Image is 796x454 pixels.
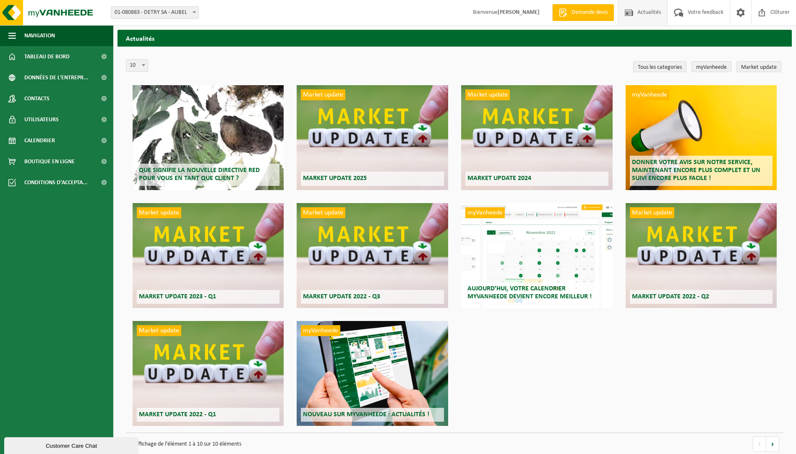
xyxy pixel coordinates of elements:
[111,7,198,18] span: 01-080883 - DETRY SA - AUBEL
[24,67,89,88] span: Données de l'entrepr...
[24,46,70,67] span: Tableau de bord
[133,321,284,426] a: Market update Market update 2022 - Q1
[552,4,614,21] a: Demande devis
[569,8,610,17] span: Demande devis
[766,436,779,452] a: volgende
[630,207,674,218] span: Market update
[461,85,612,190] a: Market update Market update 2024
[297,203,448,308] a: Market update Market update 2022 - Q3
[24,88,50,109] span: Contacts
[632,293,709,300] span: Market update 2022 - Q2
[467,285,592,300] span: Aujourd’hui, votre calendrier myVanheede devient encore meilleur !
[753,436,766,452] a: vorige
[498,9,540,16] strong: [PERSON_NAME]
[303,175,367,182] span: Market update 2025
[297,85,448,190] a: Market update Market update 2025
[126,59,148,72] span: 10
[633,61,686,72] a: Tous les categories
[137,207,181,218] span: Market update
[139,411,216,418] span: Market update 2022 - Q1
[24,25,55,46] span: Navigation
[301,207,345,218] span: Market update
[117,30,792,46] h2: Actualités
[111,6,199,19] span: 01-080883 - DETRY SA - AUBEL
[303,411,429,418] span: Nouveau sur myVanheede : Actualités !
[24,151,75,172] span: Boutique en ligne
[461,203,612,308] a: myVanheede Aujourd’hui, votre calendrier myVanheede devient encore meilleur !
[24,172,88,193] span: Conditions d'accepta...
[467,175,531,182] span: Market update 2024
[297,321,448,426] a: myVanheede Nouveau sur myVanheede : Actualités !
[736,61,781,72] a: Market update
[130,437,744,451] p: Affichage de l'élément 1 à 10 sur 10 éléments
[465,207,505,218] span: myVanheede
[692,61,731,72] a: myVanheede
[632,159,760,182] span: Donner votre avis sur notre service, maintenant encore plus complet et un suivi encore plus facile !
[126,60,148,71] span: 10
[24,130,55,151] span: Calendrier
[139,293,216,300] span: Market update 2023 - Q1
[4,436,140,454] iframe: chat widget
[301,89,345,100] span: Market update
[630,89,669,100] span: myVanheede
[626,203,777,308] a: Market update Market update 2022 - Q2
[303,293,380,300] span: Market update 2022 - Q3
[139,167,260,182] span: Que signifie la nouvelle directive RED pour vous en tant que client ?
[24,109,59,130] span: Utilisateurs
[626,85,777,190] a: myVanheede Donner votre avis sur notre service, maintenant encore plus complet et un suivi encore...
[133,85,284,190] a: Que signifie la nouvelle directive RED pour vous en tant que client ?
[301,325,340,336] span: myVanheede
[465,89,510,100] span: Market update
[137,325,181,336] span: Market update
[133,203,284,308] a: Market update Market update 2023 - Q1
